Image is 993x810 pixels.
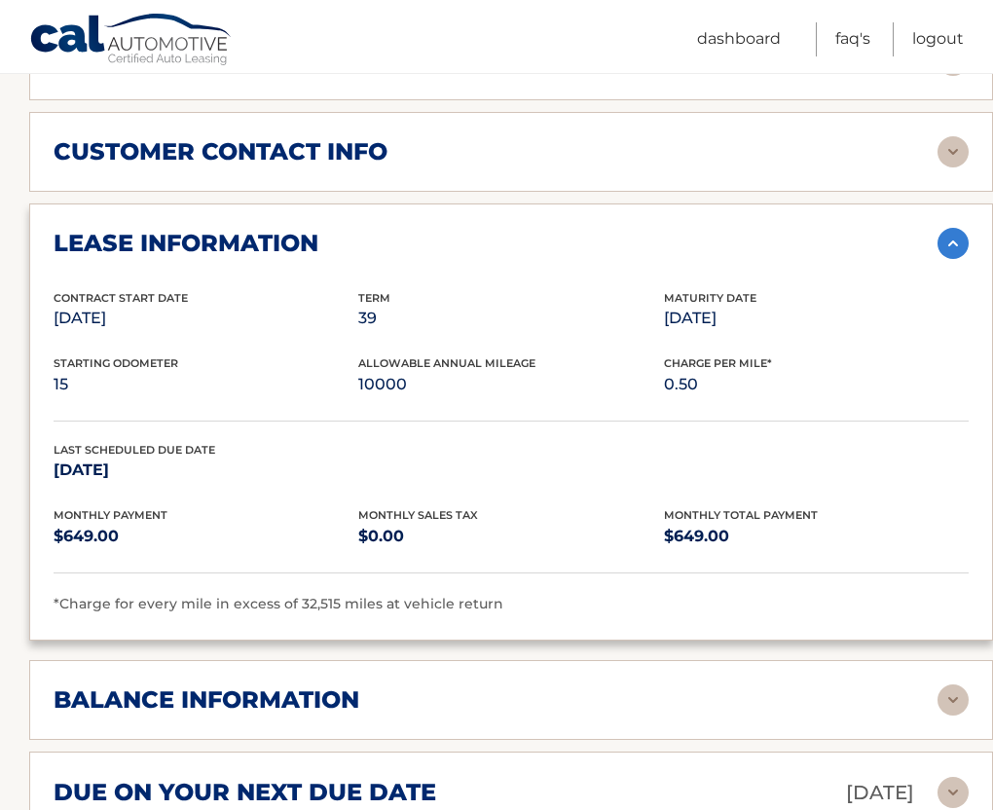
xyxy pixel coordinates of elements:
p: [DATE] [664,305,969,332]
p: $0.00 [358,523,663,550]
p: 39 [358,305,663,332]
p: 15 [54,371,358,398]
span: Monthly Payment [54,508,167,522]
p: [DATE] [846,776,914,810]
span: Contract Start Date [54,291,188,305]
p: [DATE] [54,305,358,332]
span: Term [358,291,390,305]
h2: customer contact info [54,137,387,166]
span: Starting Odometer [54,356,178,370]
span: Monthly Sales Tax [358,508,478,522]
span: Allowable Annual Mileage [358,356,535,370]
a: Dashboard [697,22,781,56]
a: Logout [912,22,964,56]
p: 10000 [358,371,663,398]
span: Last Scheduled Due Date [54,443,215,457]
h2: lease information [54,229,318,258]
span: *Charge for every mile in excess of 32,515 miles at vehicle return [54,595,503,612]
img: accordion-rest.svg [938,777,969,808]
img: accordion-rest.svg [938,136,969,167]
p: $649.00 [54,523,358,550]
h2: balance information [54,685,359,715]
a: Cal Automotive [29,13,234,69]
a: FAQ's [835,22,870,56]
img: accordion-rest.svg [938,684,969,716]
p: $649.00 [664,523,969,550]
p: 0.50 [664,371,969,398]
span: Monthly Total Payment [664,508,818,522]
img: accordion-active.svg [938,228,969,259]
h2: due on your next due date [54,778,436,807]
p: [DATE] [54,457,358,484]
span: Charge Per Mile* [664,356,772,370]
span: Maturity Date [664,291,756,305]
